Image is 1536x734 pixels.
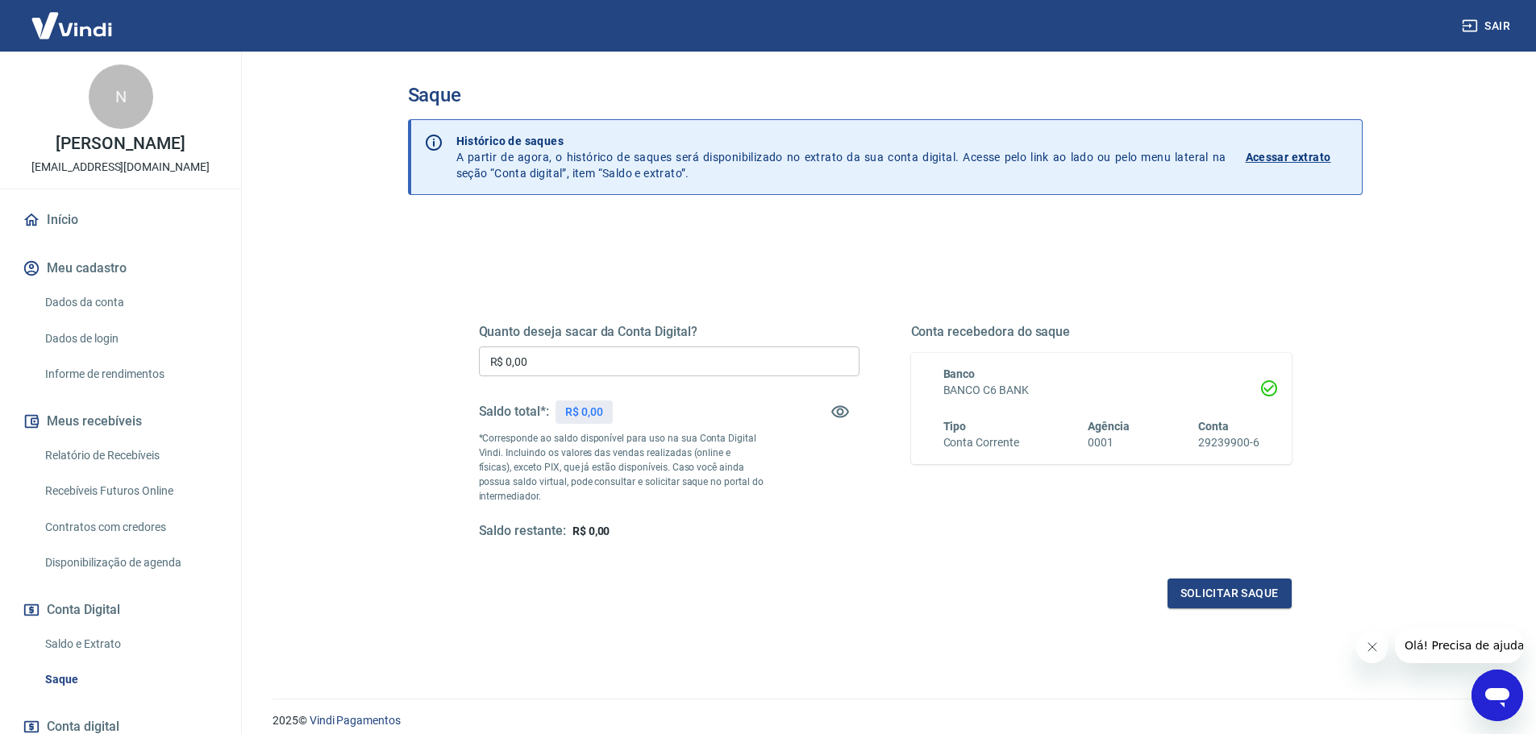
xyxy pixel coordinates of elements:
iframe: Mensagem da empresa [1395,628,1523,663]
p: Histórico de saques [456,133,1226,149]
p: [PERSON_NAME] [56,135,185,152]
a: Vindi Pagamentos [310,714,401,727]
button: Meu cadastro [19,251,222,286]
p: 2025 © [273,712,1497,729]
span: Olá! Precisa de ajuda? [10,11,135,24]
a: Dados da conta [39,286,222,319]
h5: Conta recebedora do saque [911,324,1292,340]
h3: Saque [408,84,1363,106]
p: [EMAIL_ADDRESS][DOMAIN_NAME] [31,159,210,176]
div: N [89,64,153,129]
iframe: Fechar mensagem [1356,631,1388,663]
span: R$ 0,00 [572,525,610,537]
h6: 0001 [1088,434,1130,451]
a: Dados de login [39,322,222,355]
button: Conta Digital [19,592,222,628]
h6: 29239900-6 [1198,434,1259,451]
a: Saque [39,663,222,696]
h5: Saldo total*: [479,404,549,420]
p: R$ 0,00 [565,404,603,421]
p: A partir de agora, o histórico de saques será disponibilizado no extrato da sua conta digital. Ac... [456,133,1226,181]
a: Início [19,202,222,238]
a: Saldo e Extrato [39,628,222,661]
button: Meus recebíveis [19,404,222,439]
h6: BANCO C6 BANK [943,382,1259,399]
button: Solicitar saque [1168,578,1292,608]
img: Vindi [19,1,124,50]
a: Informe de rendimentos [39,358,222,391]
p: *Corresponde ao saldo disponível para uso na sua Conta Digital Vindi. Incluindo os valores das ve... [479,431,764,504]
a: Relatório de Recebíveis [39,439,222,472]
a: Acessar extrato [1246,133,1349,181]
span: Agência [1088,420,1130,433]
h6: Conta Corrente [943,434,1019,451]
h5: Saldo restante: [479,523,566,540]
p: Acessar extrato [1246,149,1331,165]
span: Banco [943,367,976,380]
button: Sair [1459,11,1517,41]
h5: Quanto deseja sacar da Conta Digital? [479,324,860,340]
a: Contratos com credores [39,511,222,544]
span: Tipo [943,420,967,433]
iframe: Botão para abrir a janela de mensagens [1471,670,1523,721]
a: Recebíveis Futuros Online [39,475,222,508]
span: Conta [1198,420,1229,433]
a: Disponibilização de agenda [39,546,222,579]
